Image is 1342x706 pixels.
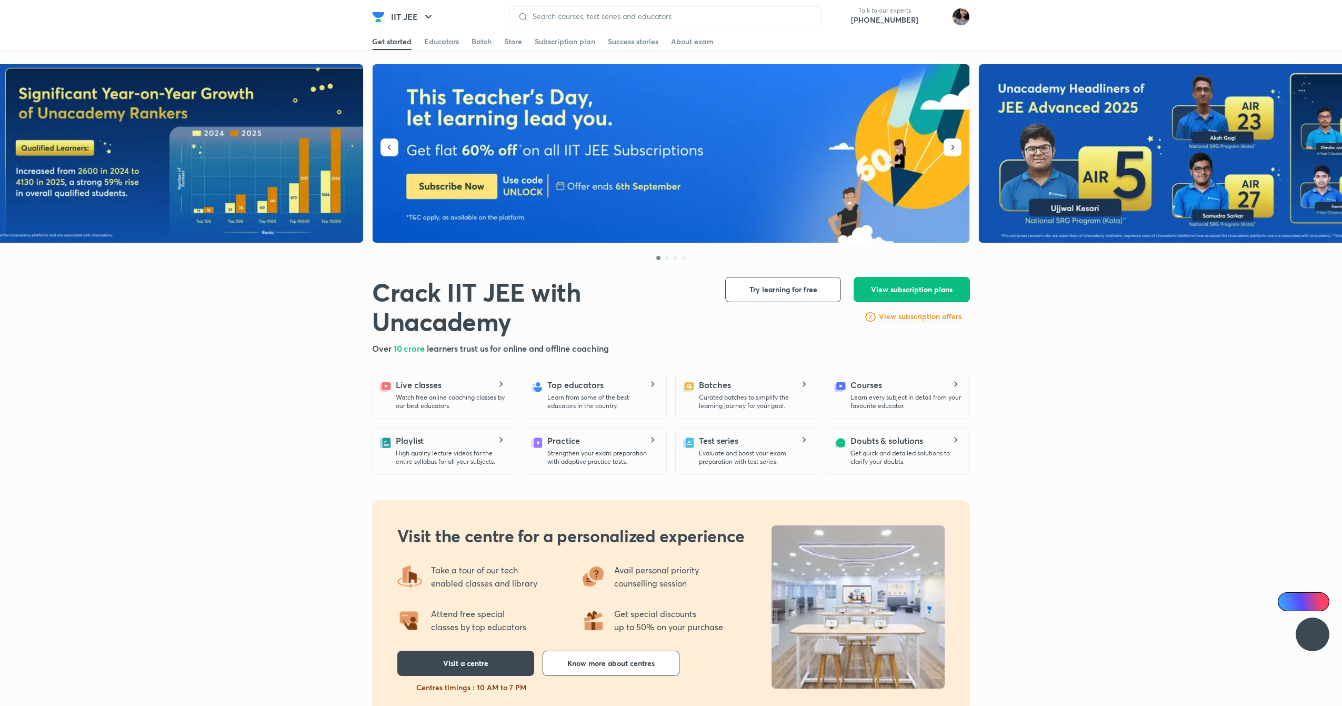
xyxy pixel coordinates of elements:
[725,277,841,302] button: Try learning for free
[547,393,658,410] p: Learn from some of the best educators in the country.
[397,525,745,546] h2: Visit the centre for a personalized experience
[424,33,459,50] a: Educators
[385,6,441,27] button: IIT JEE
[850,393,961,410] p: Learn every subject in detail from your favourite educator.
[372,33,412,50] a: Get started
[671,33,714,50] a: About exam
[543,651,679,676] button: Know more about centres
[871,284,953,295] span: View subscription plans
[851,15,918,25] a: [PHONE_NUMBER]
[614,607,723,634] p: Get special discounts up to 50% on your purchase
[443,658,488,669] span: Visit a centre
[580,564,606,589] img: offering3.png
[850,379,882,391] h5: Courses
[528,12,813,21] input: Search courses, test series and educators
[699,393,809,410] p: Curated batches to simplify the learning journey for your goal.
[372,11,385,23] img: Company Logo
[472,36,492,47] div: Batch
[397,564,423,589] img: offering4.png
[396,449,506,466] p: High quality lecture videos for the entire syllabus for all your subjects.
[749,284,817,295] span: Try learning for free
[927,8,944,25] img: avatar
[772,525,945,689] img: uncentre_LP_b041622b0f.jpg
[699,379,730,391] h5: Batches
[396,393,506,410] p: Watch free online coaching classes by our best educators.
[535,36,595,47] div: Subscription plan
[608,33,658,50] a: Success stories
[535,33,595,50] a: Subscription plan
[372,343,394,354] span: Over
[567,658,655,669] span: Know more about centres
[879,311,962,323] a: View subscription offers
[397,608,423,633] img: offering2.png
[547,434,580,447] h5: Practice
[396,434,424,447] h5: Playlist
[1284,598,1293,606] img: Icon
[608,36,658,47] div: Success stories
[405,682,414,693] img: slots-fillng-fast
[472,33,492,50] a: Batch
[850,434,923,447] h5: Doubts & solutions
[504,33,522,50] a: Store
[879,311,962,322] h6: View subscription offers
[830,6,851,27] img: call-us
[394,343,427,354] span: 10 crore
[614,563,701,590] p: Avail personal priority counselling session
[1295,598,1323,606] span: Ai Doubts
[851,6,918,15] p: Talk to our experts
[854,277,970,302] button: View subscription plans
[504,36,522,47] div: Store
[431,563,537,590] p: Take a tour of our tech enabled classes and library
[416,682,526,693] p: Centres timings : 10 AM to 7 PM
[431,607,526,634] p: Attend free special classes by top educators
[699,449,809,466] p: Evaluate and boost your exam preparation with test series.
[1306,628,1319,641] img: ttu
[952,8,970,26] img: Rakhi Sharma
[397,651,534,676] button: Visit a centre
[699,434,738,447] h5: Test series
[372,36,412,47] div: Get started
[547,379,604,391] h5: Top educators
[547,449,658,466] p: Strengthen your exam preparation with adaptive practice tests.
[850,449,961,466] p: Get quick and detailed solutions to clarify your doubts.
[372,277,708,336] h1: Crack IIT JEE with Unacademy
[671,36,714,47] div: About exam
[1278,592,1329,611] a: Ai Doubts
[396,379,442,391] h5: Live classes
[424,36,459,47] div: Educators
[580,608,606,633] img: offering1.png
[427,343,609,354] span: learners trust us for online and offline coaching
